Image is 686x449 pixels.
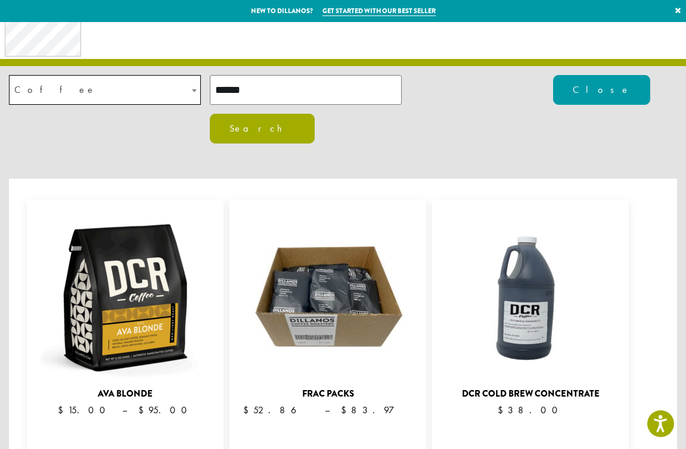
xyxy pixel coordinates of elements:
[58,404,68,416] span: $
[210,114,315,144] button: Search
[498,404,508,416] span: $
[341,404,412,416] span: 83.97
[498,404,563,416] span: 38.00
[27,387,224,401] div: Ava Blonde
[122,404,127,416] span: –
[441,208,620,387] img: DCR Cold Brew Concentrate
[238,208,417,387] img: DCR Frac Pack | Pre-Ground Pre-Portioned Coffees
[432,387,629,401] div: DCR Cold Brew Concentrate
[553,75,650,105] button: Close
[138,404,193,416] span: 95.00
[9,75,201,105] span: Coffee
[10,78,108,101] span: Coffee
[322,6,436,16] a: Get started with our best seller
[243,404,313,416] span: 52.86
[229,387,426,401] div: Frac Packs
[325,404,330,416] span: –
[243,404,253,416] span: $
[138,404,148,416] span: $
[36,208,215,387] img: Ava Blonde
[58,404,111,416] span: 15.00
[341,404,351,416] span: $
